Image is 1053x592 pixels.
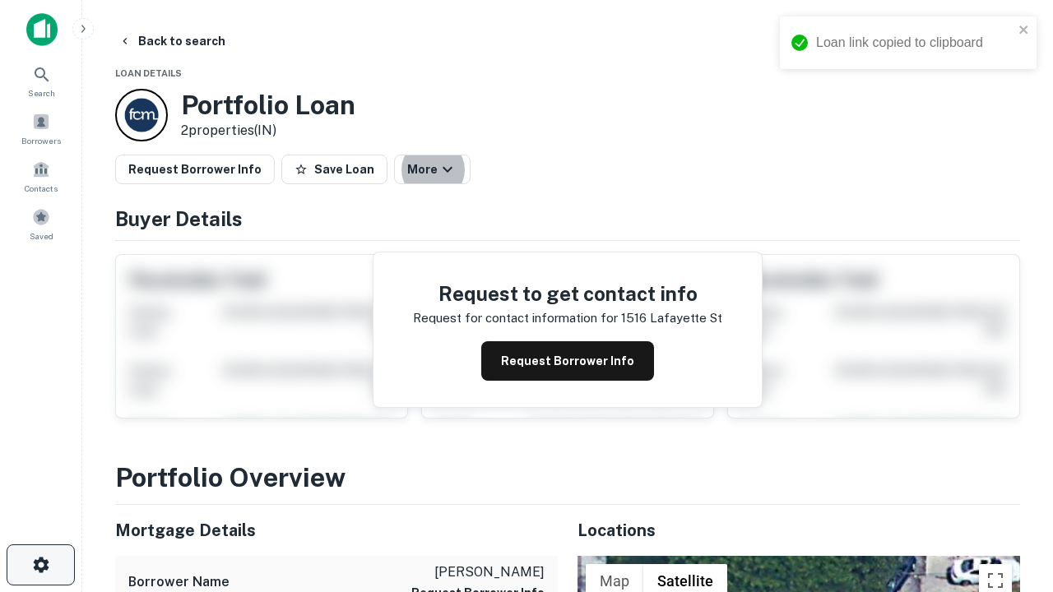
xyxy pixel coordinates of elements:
[394,155,471,184] button: More
[26,13,58,46] img: capitalize-icon.png
[5,106,77,150] a: Borrowers
[115,204,1020,234] h4: Buyer Details
[115,518,558,543] h5: Mortgage Details
[578,518,1020,543] h5: Locations
[5,154,77,198] a: Contacts
[115,458,1020,497] h3: Portfolio Overview
[816,33,1014,53] div: Loan link copied to clipboard
[30,229,53,243] span: Saved
[481,341,654,381] button: Request Borrower Info
[181,121,355,141] p: 2 properties (IN)
[21,134,61,147] span: Borrowers
[413,279,722,308] h4: Request to get contact info
[411,562,545,582] p: [PERSON_NAME]
[25,182,58,195] span: Contacts
[1018,23,1030,39] button: close
[621,308,722,328] p: 1516 lafayette st
[115,68,182,78] span: Loan Details
[5,58,77,103] a: Search
[128,572,230,592] h6: Borrower Name
[281,155,387,184] button: Save Loan
[5,201,77,246] a: Saved
[28,86,55,99] span: Search
[112,26,232,56] button: Back to search
[971,460,1053,539] iframe: Chat Widget
[115,155,275,184] button: Request Borrower Info
[413,308,618,328] p: Request for contact information for
[181,90,355,121] h3: Portfolio Loan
